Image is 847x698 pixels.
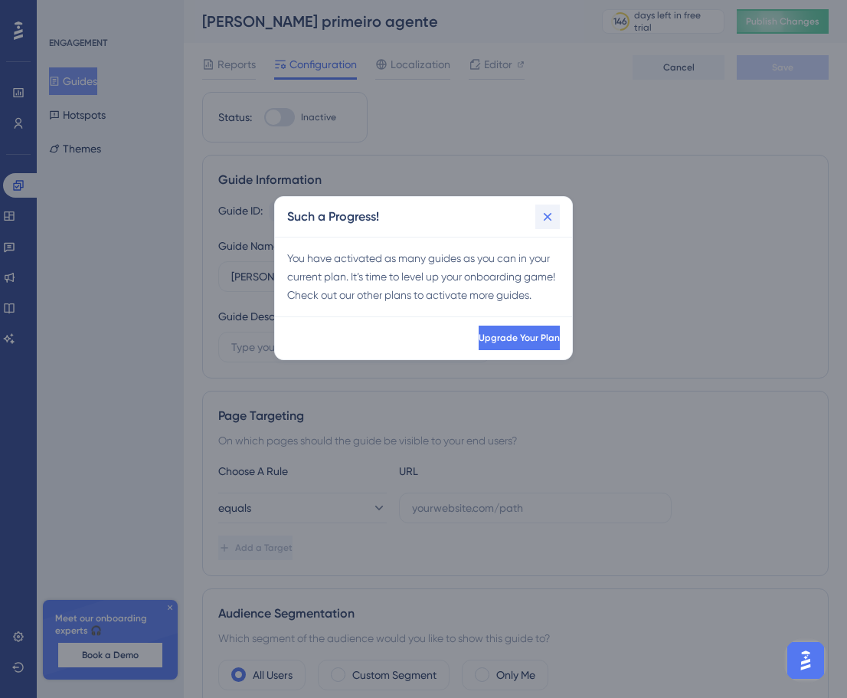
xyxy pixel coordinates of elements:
div: You have activated as many guides as you can in your current plan. It’s time to level up your onb... [287,249,560,304]
h2: Such a Progress! [287,208,379,226]
span: Upgrade Your Plan [479,332,560,344]
iframe: UserGuiding AI Assistant Launcher [783,637,829,683]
